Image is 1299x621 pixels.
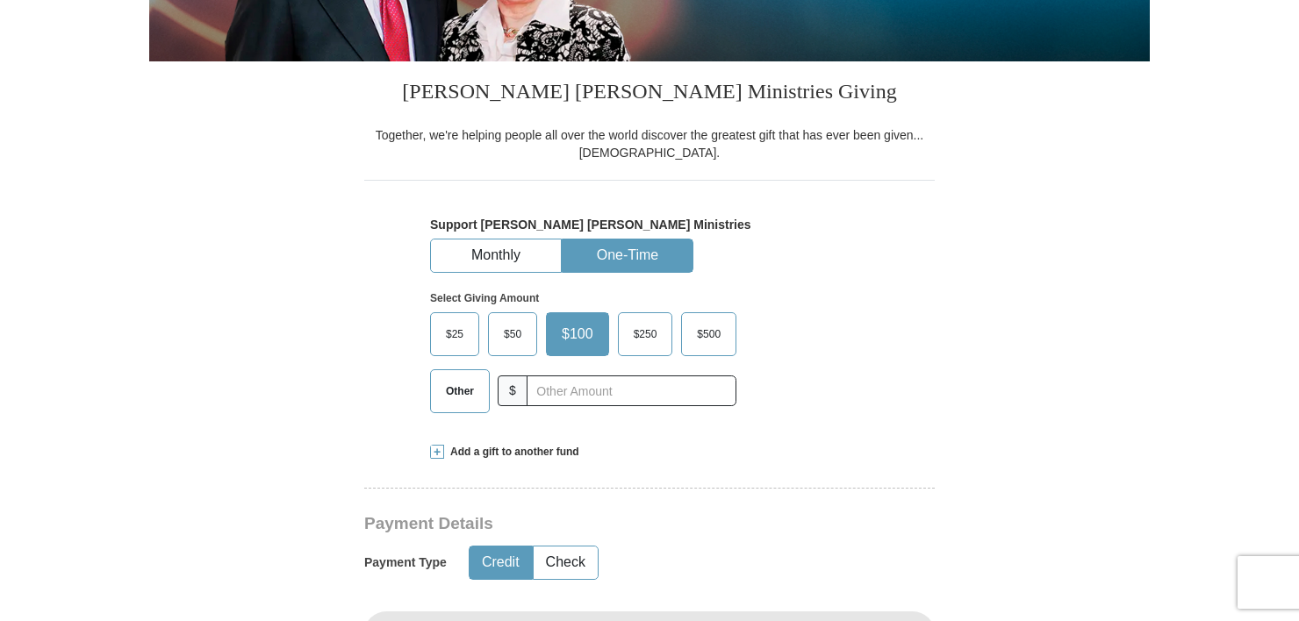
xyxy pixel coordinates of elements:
span: $ [498,375,527,406]
span: $25 [437,321,472,347]
button: Credit [470,546,532,579]
button: Check [534,546,598,579]
button: Monthly [431,239,561,272]
span: Add a gift to another fund [444,445,579,460]
h3: Payment Details [364,514,812,534]
span: $100 [553,321,602,347]
h3: [PERSON_NAME] [PERSON_NAME] Ministries Giving [364,61,935,126]
button: One-Time [563,239,693,272]
h5: Support [PERSON_NAME] [PERSON_NAME] Ministries [430,218,869,232]
h5: Payment Type [364,555,447,570]
span: $500 [688,321,729,347]
input: Other Amount [527,375,736,406]
div: Together, we're helping people all over the world discover the greatest gift that has ever been g... [364,126,935,161]
span: Other [437,378,483,404]
span: $50 [495,321,530,347]
strong: Select Giving Amount [430,292,539,304]
span: $250 [625,321,666,347]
